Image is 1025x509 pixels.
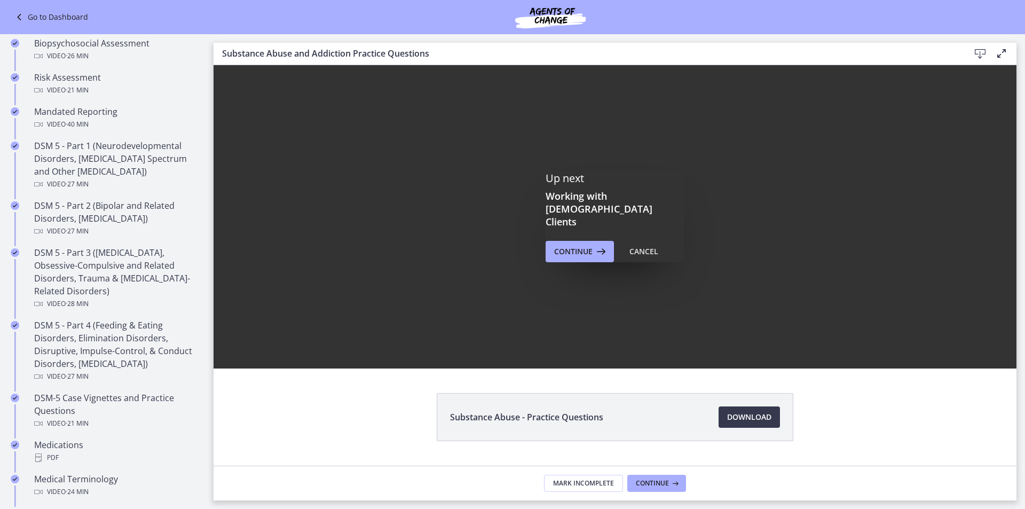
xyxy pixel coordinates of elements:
div: Risk Assessment [34,71,201,97]
button: Continue [627,475,686,492]
span: · 26 min [66,50,89,62]
div: DSM 5 - Part 3 ([MEDICAL_DATA], Obsessive-Compulsive and Related Disorders, Trauma & [MEDICAL_DAT... [34,246,201,310]
a: Go to Dashboard [13,11,88,24]
i: Completed [11,475,19,483]
div: Video [34,50,201,62]
h3: Working with [DEMOGRAPHIC_DATA] Clients [546,190,684,228]
div: PDF [34,451,201,464]
div: Video [34,297,201,310]
div: DSM 5 - Part 1 (Neurodevelopmental Disorders, [MEDICAL_DATA] Spectrum and Other [MEDICAL_DATA]) [34,139,201,191]
span: · 24 min [66,485,89,498]
i: Completed [11,321,19,330]
i: Completed [11,441,19,449]
p: Up next [546,171,684,185]
div: Video [34,118,201,131]
button: Continue [546,241,614,262]
i: Completed [11,39,19,48]
i: Completed [11,394,19,402]
i: Completed [11,201,19,210]
button: Mark Incomplete [544,475,623,492]
span: · 27 min [66,370,89,383]
i: Completed [11,142,19,150]
div: Medical Terminology [34,473,201,498]
div: DSM-5 Case Vignettes and Practice Questions [34,391,201,430]
div: Mandated Reporting [34,105,201,131]
i: Completed [11,107,19,116]
span: · 27 min [66,225,89,238]
img: Agents of Change [486,4,614,30]
div: DSM 5 - Part 2 (Bipolar and Related Disorders, [MEDICAL_DATA]) [34,199,201,238]
span: · 21 min [66,84,89,97]
div: Medications [34,438,201,464]
span: · 21 min [66,417,89,430]
div: Video [34,417,201,430]
div: Video [34,178,201,191]
span: · 27 min [66,178,89,191]
span: Continue [636,479,669,488]
div: Video [34,225,201,238]
span: Download [727,411,771,424]
h3: Substance Abuse and Addiction Practice Questions [222,47,952,60]
span: · 40 min [66,118,89,131]
a: Download [719,406,780,428]
div: DSM 5 - Part 4 (Feeding & Eating Disorders, Elimination Disorders, Disruptive, Impulse-Control, &... [34,319,201,383]
div: Video [34,84,201,97]
div: Biopsychosocial Assessment [34,37,201,62]
div: Video [34,485,201,498]
button: Cancel [621,241,667,262]
span: · 28 min [66,297,89,310]
span: Substance Abuse - Practice Questions [450,411,603,424]
span: Mark Incomplete [553,479,614,488]
i: Completed [11,248,19,257]
div: Cancel [629,245,658,258]
i: Completed [11,73,19,82]
div: Video [34,370,201,383]
span: Continue [554,245,593,258]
